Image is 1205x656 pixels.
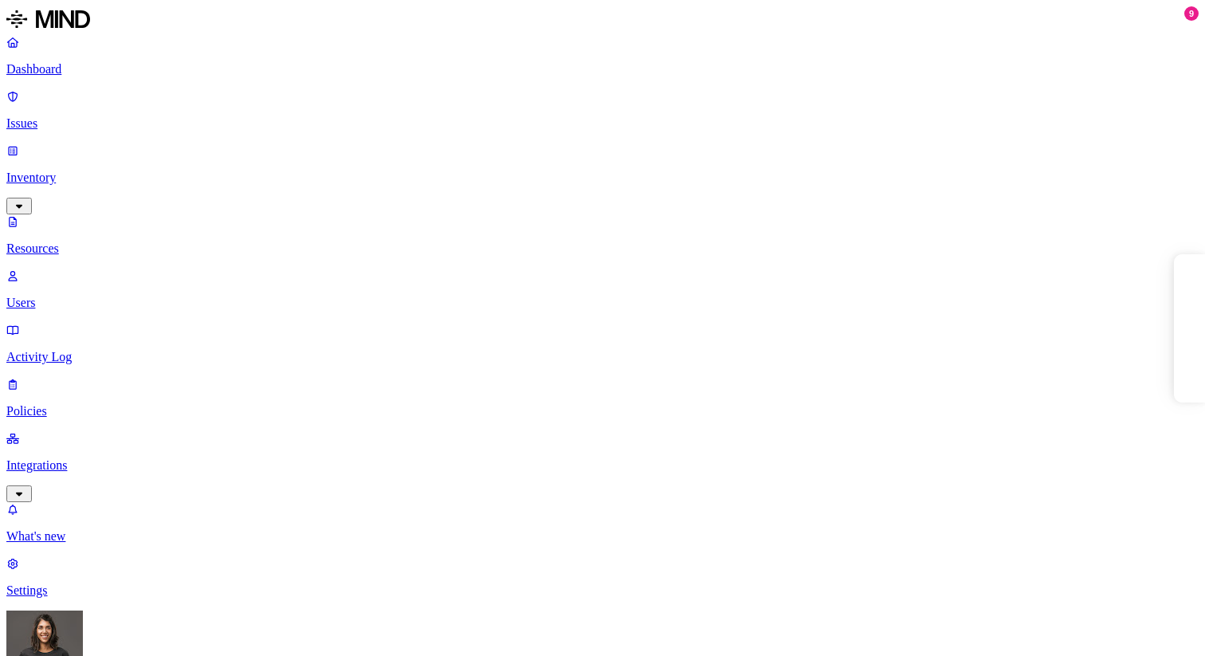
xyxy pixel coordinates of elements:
a: Issues [6,89,1199,131]
p: Inventory [6,171,1199,185]
a: Integrations [6,431,1199,500]
p: Activity Log [6,350,1199,364]
a: Resources [6,214,1199,256]
a: Dashboard [6,35,1199,77]
p: Dashboard [6,62,1199,77]
p: What's new [6,529,1199,544]
p: Issues [6,116,1199,131]
p: Resources [6,242,1199,256]
p: Settings [6,583,1199,598]
a: Settings [6,556,1199,598]
p: Users [6,296,1199,310]
p: Policies [6,404,1199,418]
div: 9 [1184,6,1199,21]
p: Integrations [6,458,1199,473]
a: Activity Log [6,323,1199,364]
a: MIND [6,6,1199,35]
a: Inventory [6,143,1199,212]
a: Policies [6,377,1199,418]
a: What's new [6,502,1199,544]
a: Users [6,269,1199,310]
img: MIND [6,6,90,32]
